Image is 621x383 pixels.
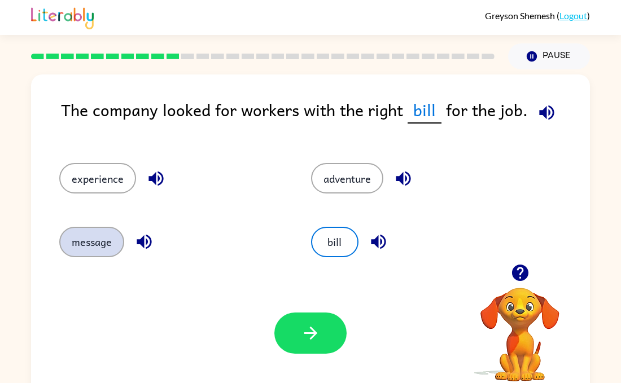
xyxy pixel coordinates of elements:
[408,97,441,124] span: bill
[485,10,590,21] div: ( )
[463,270,576,383] video: Your browser must support playing .mp4 files to use Literably. Please try using another browser.
[61,97,590,140] div: The company looked for workers with the right for the job.
[59,227,124,257] button: message
[559,10,587,21] a: Logout
[311,227,358,257] button: bill
[59,163,136,193] button: experience
[31,5,94,29] img: Literably
[311,163,383,193] button: adventure
[508,43,590,69] button: Pause
[485,10,557,21] span: Greyson Shemesh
